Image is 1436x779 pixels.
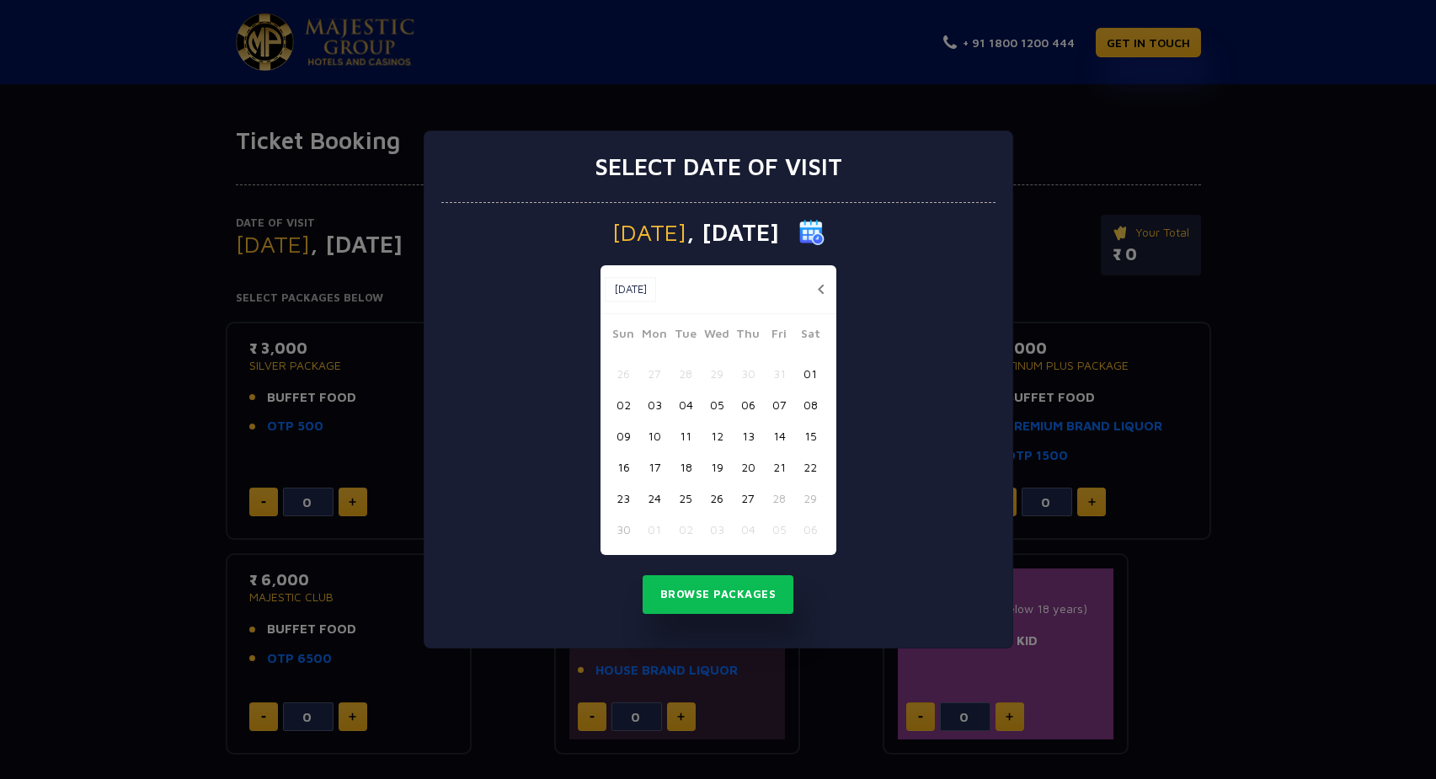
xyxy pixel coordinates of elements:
[702,324,733,348] span: Wed
[639,451,670,483] button: 17
[733,483,764,514] button: 27
[702,451,733,483] button: 19
[686,221,779,244] span: , [DATE]
[670,420,702,451] button: 11
[702,483,733,514] button: 26
[764,483,795,514] button: 28
[733,324,764,348] span: Thu
[733,389,764,420] button: 06
[764,451,795,483] button: 21
[702,420,733,451] button: 12
[795,389,826,420] button: 08
[795,483,826,514] button: 29
[643,575,794,614] button: Browse Packages
[795,420,826,451] button: 15
[639,389,670,420] button: 03
[795,451,826,483] button: 22
[733,451,764,483] button: 20
[595,152,842,181] h3: Select date of visit
[605,277,656,302] button: [DATE]
[639,358,670,389] button: 27
[608,514,639,545] button: 30
[733,358,764,389] button: 30
[764,389,795,420] button: 07
[733,514,764,545] button: 04
[639,514,670,545] button: 01
[639,420,670,451] button: 10
[670,324,702,348] span: Tue
[608,483,639,514] button: 23
[702,389,733,420] button: 05
[608,389,639,420] button: 02
[764,324,795,348] span: Fri
[764,514,795,545] button: 05
[764,420,795,451] button: 14
[608,358,639,389] button: 26
[639,483,670,514] button: 24
[639,324,670,348] span: Mon
[702,514,733,545] button: 03
[608,324,639,348] span: Sun
[670,389,702,420] button: 04
[795,514,826,545] button: 06
[670,451,702,483] button: 18
[670,358,702,389] button: 28
[799,220,825,245] img: calender icon
[608,420,639,451] button: 09
[612,221,686,244] span: [DATE]
[733,420,764,451] button: 13
[608,451,639,483] button: 16
[670,514,702,545] button: 02
[702,358,733,389] button: 29
[764,358,795,389] button: 31
[795,324,826,348] span: Sat
[795,358,826,389] button: 01
[670,483,702,514] button: 25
